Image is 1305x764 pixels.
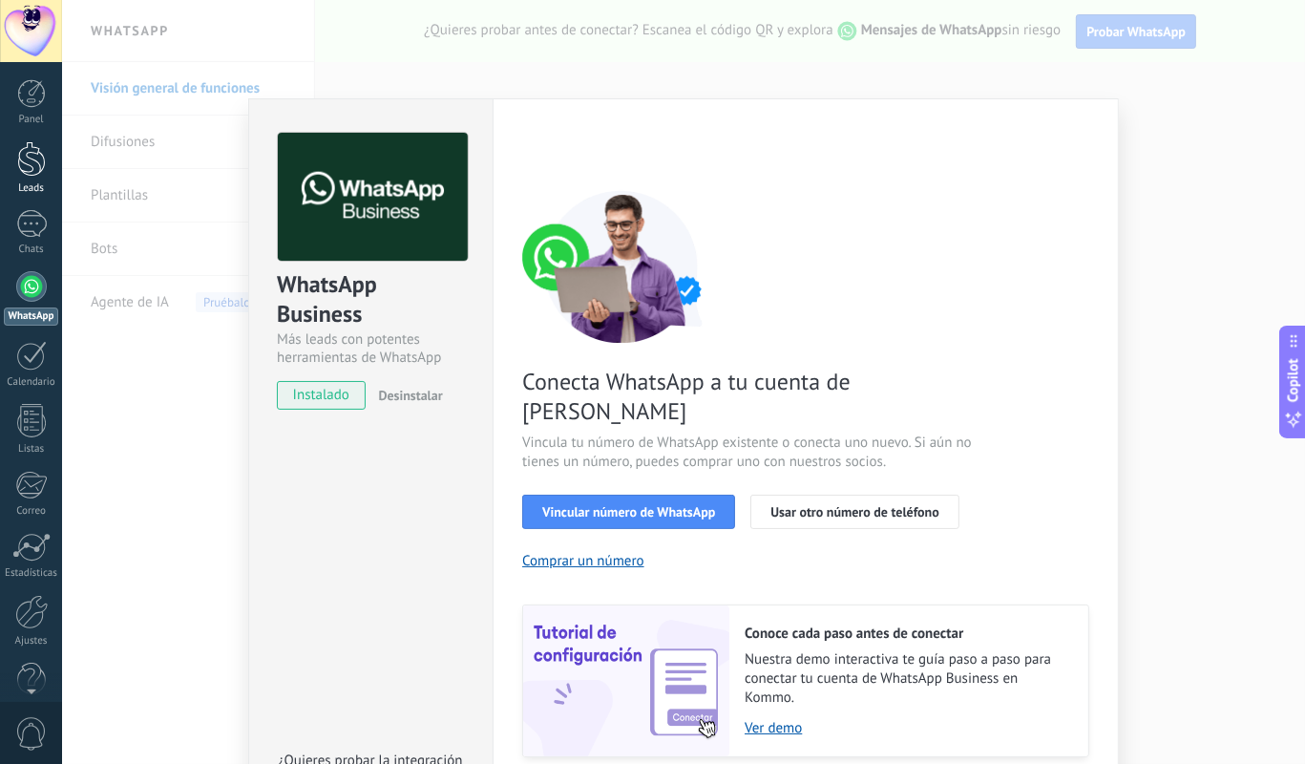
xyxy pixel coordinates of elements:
span: instalado [278,381,365,410]
div: WhatsApp [4,308,58,326]
button: Desinstalar [370,381,442,410]
span: Usar otro número de teléfono [770,505,938,519]
h2: Conoce cada paso antes de conectar [745,625,1069,643]
button: Vincular número de WhatsApp [522,495,735,529]
button: Usar otro número de teléfono [750,495,958,529]
div: WhatsApp Business [277,269,465,330]
span: Desinstalar [378,387,442,404]
div: Listas [4,443,59,456]
div: Calendario [4,376,59,389]
img: logo_main.png [278,133,468,262]
div: Más leads con potentes herramientas de WhatsApp [277,330,465,367]
img: connect number [522,190,723,343]
div: Estadísticas [4,567,59,580]
button: Comprar un número [522,552,644,570]
span: Copilot [1284,359,1303,403]
span: Vincular número de WhatsApp [542,505,715,519]
span: Conecta WhatsApp a tu cuenta de [PERSON_NAME] [522,367,977,426]
div: Panel [4,114,59,126]
div: Ajustes [4,635,59,647]
div: Chats [4,244,59,256]
div: Correo [4,505,59,518]
span: Vincula tu número de WhatsApp existente o conecta uno nuevo. Si aún no tienes un número, puedes c... [522,434,977,472]
div: Leads [4,182,59,195]
span: Nuestra demo interactiva te guía paso a paso para conectar tu cuenta de WhatsApp Business en Kommo. [745,650,1069,708]
a: Ver demo [745,719,1069,737]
